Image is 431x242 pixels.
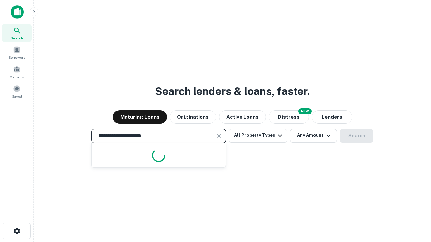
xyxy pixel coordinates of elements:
a: Search [2,24,32,42]
a: Contacts [2,63,32,81]
a: Borrowers [2,43,32,62]
button: Any Amount [290,129,337,143]
button: Clear [214,131,224,140]
span: Contacts [10,74,24,80]
span: Saved [12,94,22,99]
div: NEW [298,108,312,114]
span: Borrowers [9,55,25,60]
button: Active Loans [219,110,266,124]
a: Saved [2,82,32,100]
button: Search distressed loans with lien and other non-mortgage details. [269,110,309,124]
button: Maturing Loans [113,110,167,124]
span: Search [11,35,23,41]
button: Lenders [312,110,352,124]
button: All Property Types [229,129,287,143]
iframe: Chat Widget [397,188,431,220]
button: Originations [170,110,216,124]
img: capitalize-icon.png [11,5,24,19]
h3: Search lenders & loans, faster. [155,83,310,99]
